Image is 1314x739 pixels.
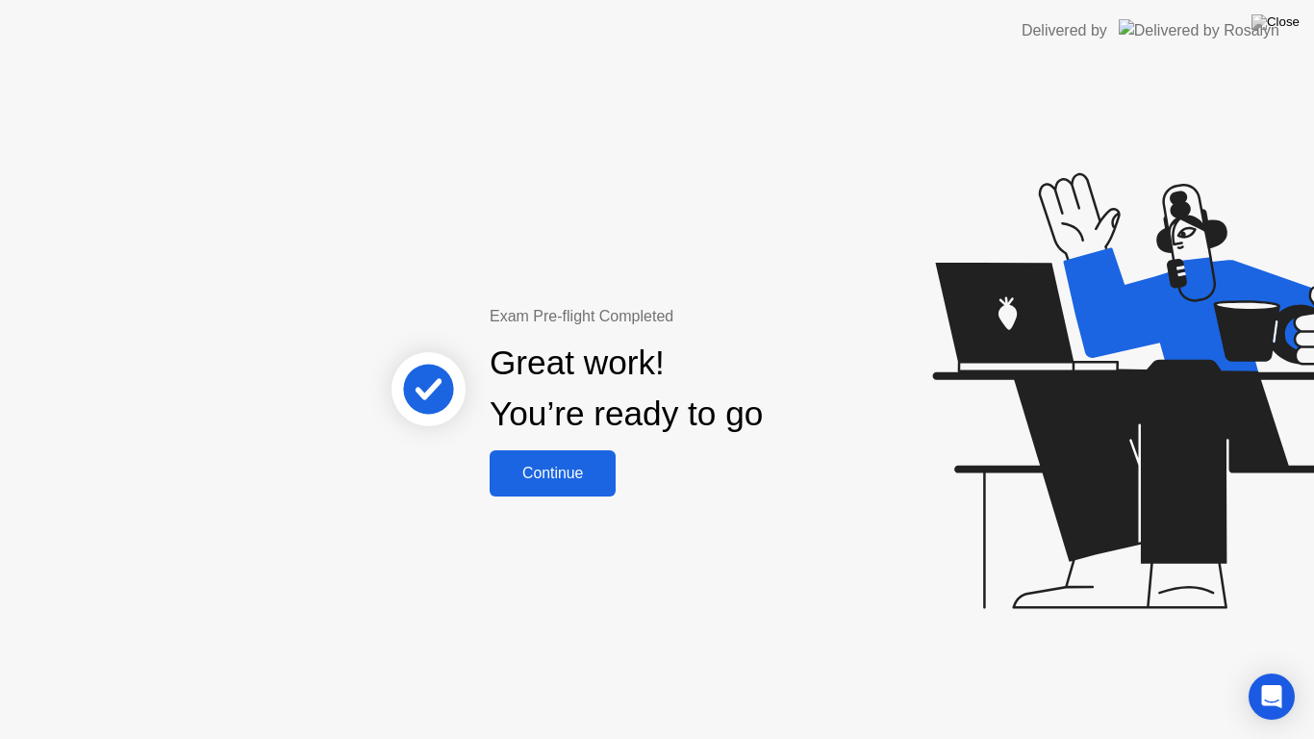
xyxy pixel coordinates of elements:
[495,465,610,482] div: Continue
[1022,19,1107,42] div: Delivered by
[490,338,763,440] div: Great work! You’re ready to go
[490,305,887,328] div: Exam Pre-flight Completed
[1249,674,1295,720] div: Open Intercom Messenger
[1119,19,1279,41] img: Delivered by Rosalyn
[490,450,616,497] button: Continue
[1251,14,1300,30] img: Close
